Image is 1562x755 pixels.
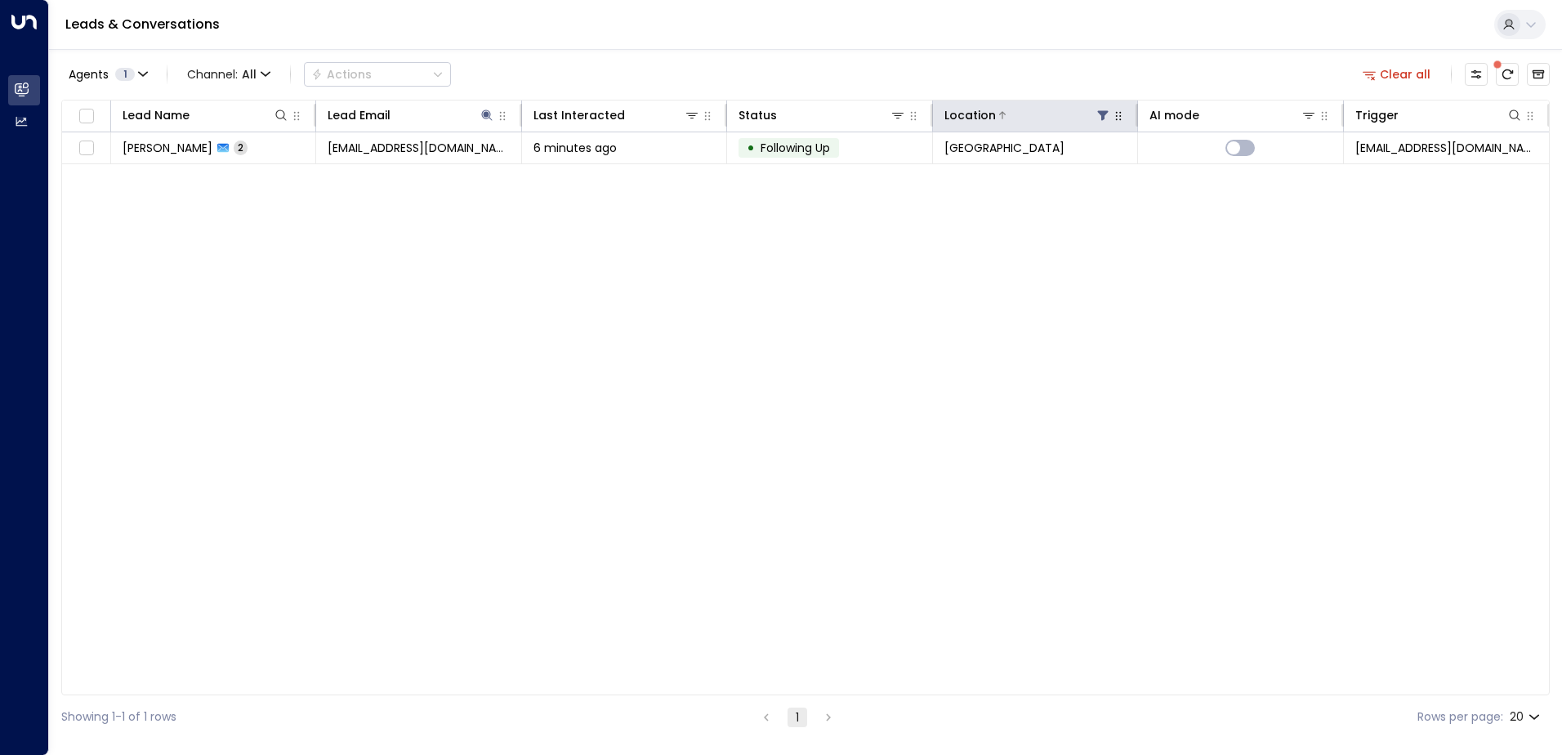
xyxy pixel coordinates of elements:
[1355,105,1399,125] div: Trigger
[1465,63,1488,86] button: Customize
[123,140,212,156] span: Elsa Durridge
[304,62,451,87] div: Button group with a nested menu
[1417,708,1503,726] label: Rows per page:
[944,105,1111,125] div: Location
[747,134,755,162] div: •
[1355,105,1523,125] div: Trigger
[756,707,839,727] nav: pagination navigation
[739,105,777,125] div: Status
[181,63,277,86] button: Channel:All
[533,105,700,125] div: Last Interacted
[61,708,176,726] div: Showing 1-1 of 1 rows
[761,140,830,156] span: Following Up
[69,69,109,80] span: Agents
[123,105,289,125] div: Lead Name
[123,105,190,125] div: Lead Name
[61,63,154,86] button: Agents1
[311,67,372,82] div: Actions
[328,140,509,156] span: Edurridge93@gmail.com
[788,708,807,727] button: page 1
[1149,105,1316,125] div: AI mode
[65,15,220,34] a: Leads & Conversations
[944,105,996,125] div: Location
[234,141,248,154] span: 2
[1527,63,1550,86] button: Archived Leads
[76,138,96,159] span: Toggle select row
[328,105,390,125] div: Lead Email
[115,68,135,81] span: 1
[1496,63,1519,86] span: There are new threads available. Refresh the grid to view the latest updates.
[533,105,625,125] div: Last Interacted
[1510,705,1543,729] div: 20
[533,140,617,156] span: 6 minutes ago
[1355,140,1537,156] span: leads@space-station.co.uk
[944,140,1064,156] span: Space Station Stirchley
[328,105,494,125] div: Lead Email
[181,63,277,86] span: Channel:
[1356,63,1438,86] button: Clear all
[739,105,905,125] div: Status
[304,62,451,87] button: Actions
[76,106,96,127] span: Toggle select all
[242,68,257,81] span: All
[1149,105,1199,125] div: AI mode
